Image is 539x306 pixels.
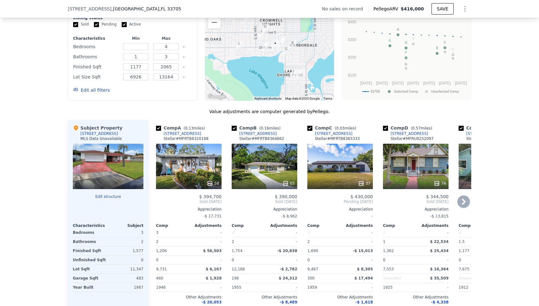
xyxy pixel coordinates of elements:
span: ( miles) [257,126,283,130]
div: Lot Size Sqft [73,72,119,81]
span: $ 8,305 [357,267,373,271]
div: Comp [156,223,189,228]
div: Bedrooms [73,42,119,51]
span: 1,362 [383,249,394,253]
div: 1,577 [109,246,143,255]
div: 1027 27th Ave S [269,38,281,53]
span: 7,675 [459,267,469,271]
div: - [417,256,449,264]
span: 196 [232,276,239,280]
div: Adjustments [189,223,222,228]
span: 0.13 [185,126,194,130]
span: ( miles) [181,126,207,130]
span: 1,690 [307,249,318,253]
div: - [307,212,373,221]
span: $ 22,534 [430,240,449,244]
div: 37 [358,180,370,187]
text: [DATE] [360,81,372,85]
span: $ 1,928 [206,276,222,280]
span: Pending [DATE] [307,199,373,204]
text: Selected Comp [394,89,418,94]
span: $ 6,167 [206,267,222,271]
div: 11,347 [109,265,143,274]
span: 460 [156,276,163,280]
text: [DATE] [423,81,435,85]
div: Adjustments [264,223,297,228]
span: $ 16,364 [430,267,449,271]
div: 1400 23rd Ave S [256,26,268,41]
div: Characteristics [73,223,108,228]
span: -$ 8,489 [280,300,297,304]
div: 2 [307,237,339,246]
a: [STREET_ADDRESS] [156,131,201,136]
span: 9,487 [307,267,318,271]
button: Clear [183,56,185,58]
div: 3 [109,228,143,237]
text: I [444,44,445,48]
text: F [405,50,407,54]
div: Bathrooms [73,237,107,246]
span: $ 344,500 [426,194,449,199]
div: Adjustments [416,223,449,228]
div: Garage Sqft [73,274,107,283]
div: Bathrooms [73,52,119,61]
span: 1,754 [232,249,242,253]
text: C [444,40,446,44]
text: $100 [348,73,356,78]
button: Clear [183,46,185,48]
span: 0 [232,258,234,262]
span: -$ 4,338 [431,300,449,304]
div: - [341,237,373,246]
div: - [266,283,297,292]
div: 2 [156,237,188,246]
span: , [GEOGRAPHIC_DATA] [112,6,181,12]
span: 7,553 [383,267,394,271]
text: G [412,37,415,40]
div: Max [152,36,180,41]
div: Comp [307,223,340,228]
div: - [341,256,373,264]
text: [DATE] [407,81,419,85]
div: Comp C [307,125,359,131]
div: Subject Property [73,125,122,131]
text: Unselected Comp [431,89,459,94]
div: Other Adjustments [156,295,222,300]
a: Terms (opens in new tab) [323,97,332,100]
div: 0 [383,228,414,237]
div: 1032 26th Ave S [269,36,281,52]
span: 0.03 [336,126,345,130]
div: 65 [282,180,295,187]
span: [STREET_ADDRESS] [68,6,112,12]
span: 0 [383,258,385,262]
div: Subject [108,223,143,228]
div: 1946 [156,283,188,292]
span: Sold [DATE] [232,199,297,204]
div: Comp E [459,125,510,131]
input: Pending [94,22,99,27]
span: $ 35,509 [430,276,449,280]
div: 58 [207,180,219,187]
span: -$ 15,013 [353,249,373,253]
div: Finished Sqft [73,62,119,71]
img: Google [206,93,227,101]
div: Comp B [232,125,283,131]
div: - [266,228,297,237]
div: Adjustments [340,223,373,228]
span: $ 25,434 [430,249,449,253]
span: $ 17,494 [354,276,373,280]
div: 483 [109,274,143,283]
div: 1912 [459,283,490,292]
div: - [266,256,297,264]
span: $ 394,700 [199,194,222,199]
text: $400 [348,20,356,24]
div: [STREET_ADDRESS] [315,131,352,136]
div: 2 [232,237,263,246]
div: Finished Sqft [73,246,107,255]
text: H [405,57,407,61]
div: - [190,256,222,264]
div: 768 34th Ave S [289,66,301,81]
div: - [417,283,449,292]
span: 1,177 [459,249,469,253]
div: Stellar # MFRU8252097 [391,136,434,141]
div: Appreciation [459,207,524,212]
